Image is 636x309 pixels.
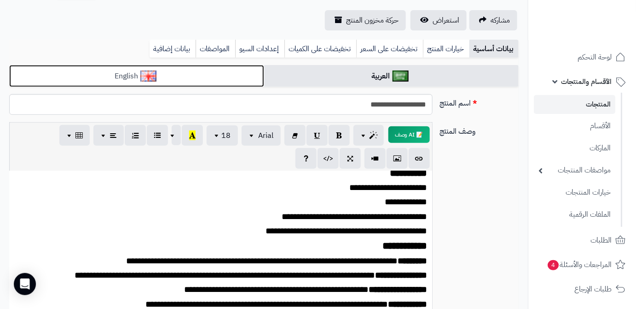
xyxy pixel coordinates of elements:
span: الأقسام والمنتجات [561,75,612,88]
a: الطلبات [534,229,630,251]
img: logo-2.png [573,14,627,33]
a: لوحة التحكم [534,46,630,68]
span: طلبات الإرجاع [574,283,612,296]
span: 4 [547,260,559,271]
span: المراجعات والأسئلة [547,258,612,271]
a: خيارات المنتج [423,40,469,58]
a: المواصفات [196,40,235,58]
span: لوحة التحكم [578,51,612,64]
span: Arial [258,130,273,141]
a: الأقسام [534,116,615,136]
button: Arial [242,125,281,146]
label: وصف المنتج [436,122,522,137]
span: 18 [221,130,231,141]
a: English [9,65,264,88]
div: Open Intercom Messenger [14,273,36,295]
a: الملفات الرقمية [534,205,615,225]
a: خيارات المنتجات [534,183,615,202]
label: اسم المنتج [436,94,522,109]
span: الطلبات [590,234,612,247]
a: مواصفات المنتجات [534,160,615,180]
a: بيانات أساسية [469,40,519,58]
button: 18 [207,125,238,146]
a: مشاركه [469,10,517,30]
a: العربية [264,65,519,88]
img: English [140,71,156,82]
span: حركة مخزون المنتج [346,15,399,26]
a: استعراض [411,10,467,30]
a: الماركات [534,138,615,158]
img: العربية [393,71,409,82]
a: تخفيضات على الكميات [284,40,356,58]
a: إعدادات السيو [235,40,284,58]
a: حركة مخزون المنتج [325,10,406,30]
button: 📝 AI وصف [388,126,430,143]
a: طلبات الإرجاع [534,278,630,300]
a: المنتجات [534,95,615,114]
span: استعراض [433,15,459,26]
a: بيانات إضافية [150,40,196,58]
a: تخفيضات على السعر [356,40,423,58]
span: مشاركه [491,15,510,26]
a: المراجعات والأسئلة4 [534,254,630,276]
